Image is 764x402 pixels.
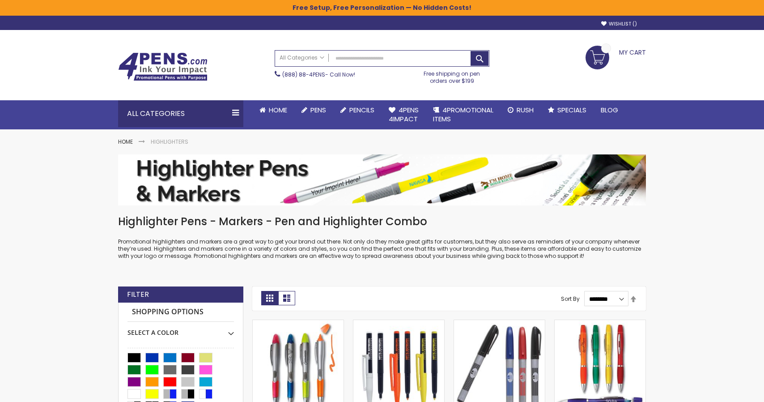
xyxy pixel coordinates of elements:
a: All Categories [275,51,329,65]
span: 4PROMOTIONAL ITEMS [433,105,493,124]
span: 4Pens 4impact [389,105,419,124]
span: Rush [517,105,534,115]
a: Home [118,138,133,145]
a: 4Pens4impact [382,100,426,129]
a: Wishlist [601,21,637,27]
a: Personalized Translucent Pen and Highlighter Combo [555,320,645,327]
a: Rush [501,100,541,120]
span: - Call Now! [282,71,355,78]
div: All Categories [118,100,243,127]
strong: Shopping Options [127,303,234,322]
p: Promotional highlighters and markers are a great way to get your brand out there. Not only do the... [118,238,646,260]
a: (888) 88-4PENS [282,71,325,78]
a: Blog [594,100,625,120]
img: Highlighters [118,154,646,206]
strong: Filter [127,290,149,299]
span: Specials [557,105,586,115]
a: Specials [541,100,594,120]
img: 4Pens Custom Pens and Promotional Products [118,52,208,81]
span: All Categories [280,54,324,61]
div: Free shipping on pen orders over $199 [415,67,490,85]
a: Personalized Pen & Highlighter Combo [253,320,344,327]
span: Pens [310,105,326,115]
label: Sort By [561,295,580,303]
strong: Grid [261,291,278,305]
span: Blog [601,105,618,115]
a: 4PROMOTIONALITEMS [426,100,501,129]
span: Pencils [349,105,374,115]
span: Home [269,105,287,115]
strong: Highlighters [151,138,188,145]
a: Pens [294,100,333,120]
a: RevMark® Bright Series Custom Marker - Bright Ink [353,320,444,327]
a: USA Permanent Personalized Marker [454,320,545,327]
a: Home [252,100,294,120]
h1: Highlighter Pens - Markers - Pen and Highlighter Combo [118,214,646,229]
a: Pencils [333,100,382,120]
div: Select A Color [127,322,234,337]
